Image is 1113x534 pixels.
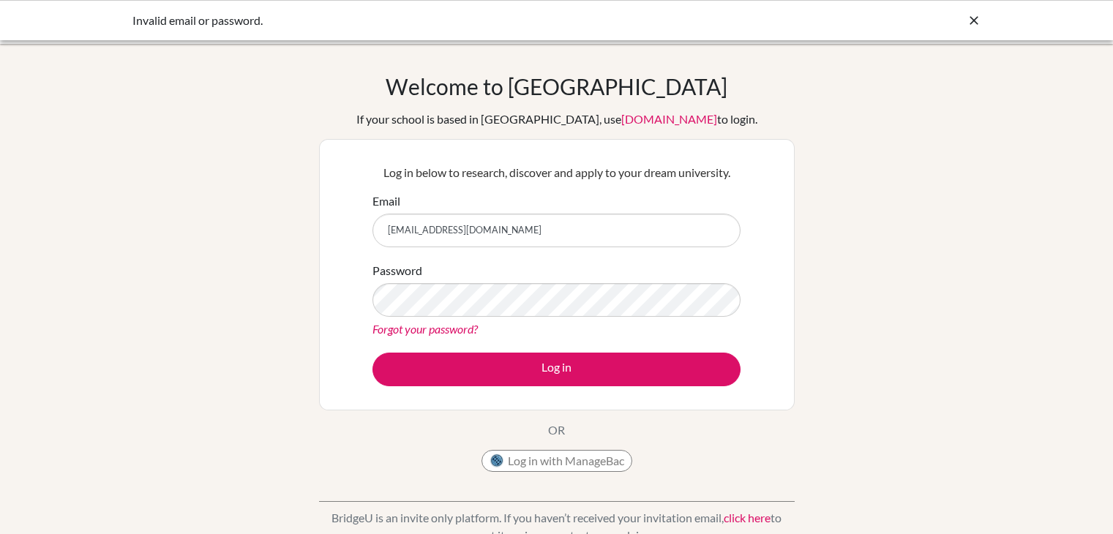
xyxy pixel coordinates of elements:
[372,164,741,181] p: Log in below to research, discover and apply to your dream university.
[372,262,422,279] label: Password
[621,112,717,126] a: [DOMAIN_NAME]
[481,450,632,472] button: Log in with ManageBac
[724,511,771,524] a: click here
[548,421,565,439] p: OR
[372,322,478,336] a: Forgot your password?
[372,353,741,386] button: Log in
[386,73,727,99] h1: Welcome to [GEOGRAPHIC_DATA]
[132,12,762,29] div: Invalid email or password.
[372,192,400,210] label: Email
[356,110,757,128] div: If your school is based in [GEOGRAPHIC_DATA], use to login.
